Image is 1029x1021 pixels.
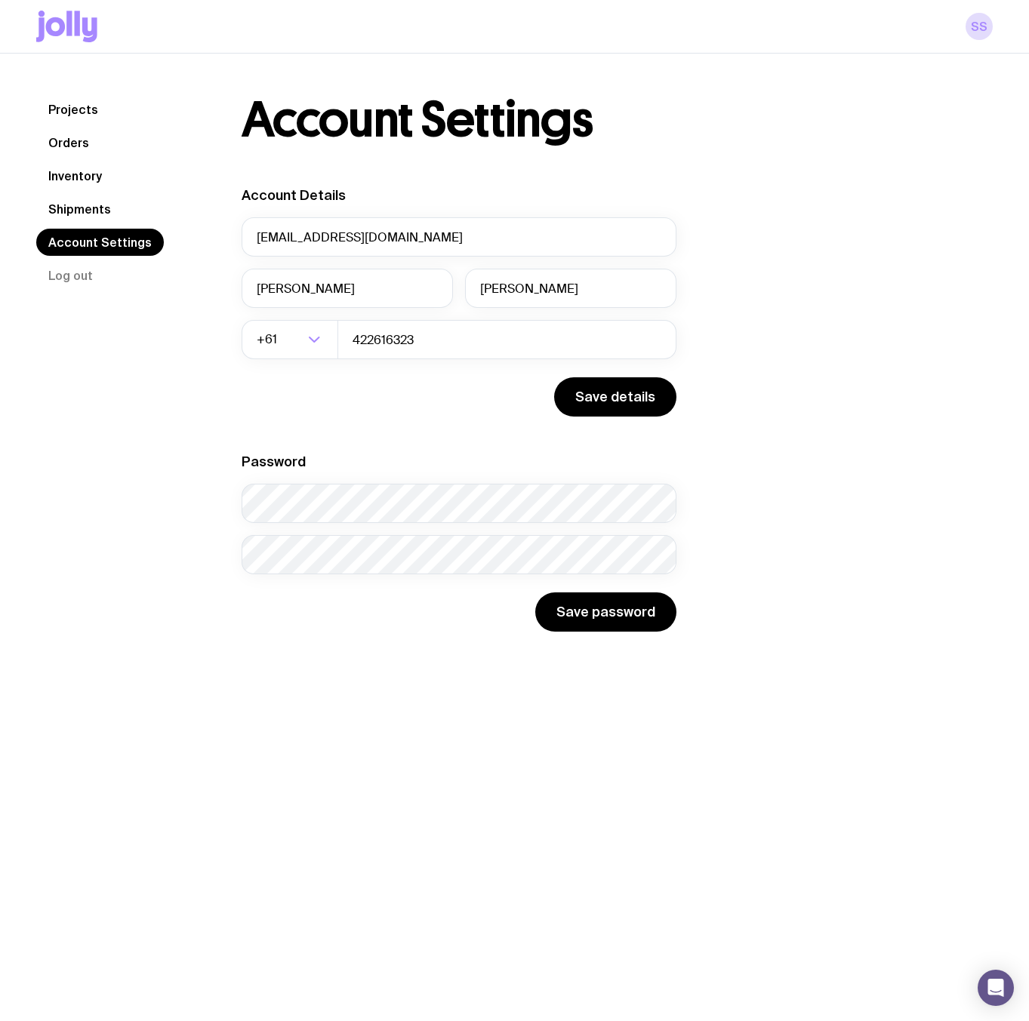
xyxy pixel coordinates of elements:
[257,320,280,359] span: +61
[242,269,453,308] input: First Name
[280,320,303,359] input: Search for option
[465,269,676,308] input: Last Name
[242,454,306,469] label: Password
[242,217,676,257] input: your@email.com
[337,320,676,359] input: 0400123456
[242,187,346,203] label: Account Details
[242,96,593,144] h1: Account Settings
[36,129,101,156] a: Orders
[36,162,114,189] a: Inventory
[242,320,338,359] div: Search for option
[36,262,105,289] button: Log out
[554,377,676,417] button: Save details
[36,96,110,123] a: Projects
[36,229,164,256] a: Account Settings
[978,970,1014,1006] div: Open Intercom Messenger
[966,13,993,40] a: SS
[535,592,676,632] button: Save password
[36,195,123,223] a: Shipments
